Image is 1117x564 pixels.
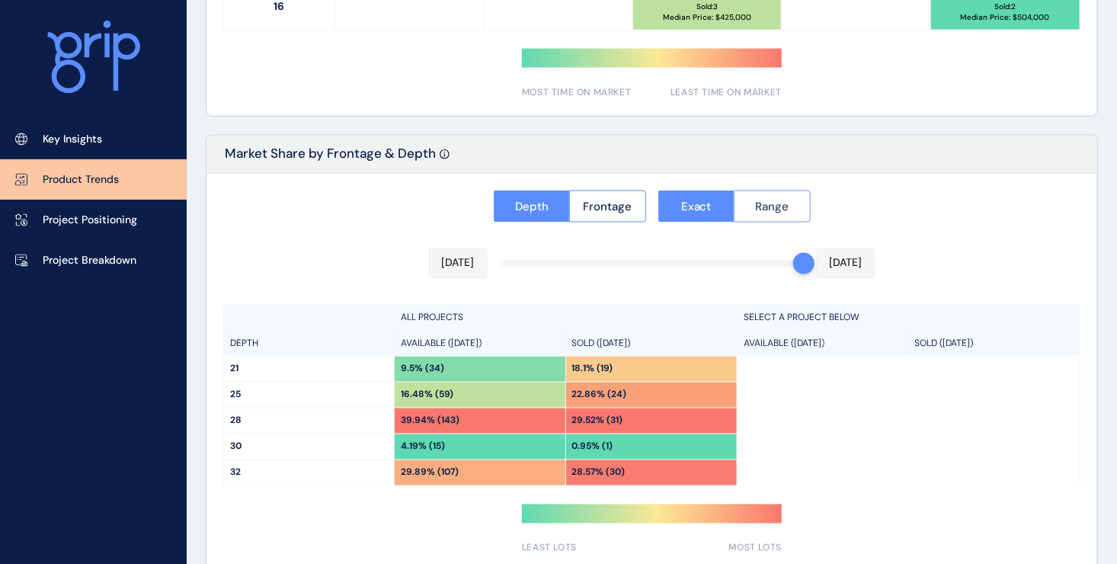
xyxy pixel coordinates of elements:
span: Frontage [583,199,632,214]
p: 29.89% (107) [401,466,459,479]
p: Median Price: $ 425,000 [663,12,751,23]
button: Range [734,191,811,223]
button: Depth [494,191,570,223]
p: Project Breakdown [43,253,136,268]
p: AVAILABLE ([DATE]) [744,338,824,351]
p: 16.48% (59) [401,389,453,402]
p: 30 [230,441,388,453]
span: Exact [681,199,712,214]
p: 29.52% (31) [572,415,623,428]
span: MOST TIME ON MARKET [522,86,631,99]
p: AVAILABLE ([DATE]) [401,338,482,351]
p: SELECT A PROJECT BELOW [744,312,859,325]
p: 18.1% (19) [572,363,613,376]
p: DEPTH [230,338,258,351]
p: 39.94% (143) [401,415,459,428]
p: SOLD ([DATE]) [572,338,631,351]
span: LEAST TIME ON MARKET [671,86,782,99]
p: 4.19% (15) [401,441,445,453]
p: 28.57% (30) [572,466,626,479]
p: Key Insights [43,132,102,147]
p: 28 [230,415,388,428]
p: Market Share by Frontage & Depth [225,145,436,173]
p: 21 [230,363,388,376]
span: MOST LOTS [729,542,782,555]
p: 9.5% (34) [401,363,444,376]
p: [DATE] [830,256,863,271]
p: ALL PROJECTS [401,312,463,325]
button: Frontage [569,191,646,223]
p: 0.95% (1) [572,441,613,453]
p: Sold: 2 [994,2,1016,12]
p: Product Trends [43,172,119,187]
p: 25 [230,389,388,402]
button: Exact [658,191,735,223]
span: LEAST LOTS [522,542,577,555]
p: 22.86% (24) [572,389,627,402]
p: Median Price: $ 504,000 [961,12,1050,23]
p: Project Positioning [43,213,137,228]
p: [DATE] [441,256,474,271]
p: Sold: 3 [696,2,718,12]
span: Depth [515,199,549,214]
span: Range [755,199,789,214]
p: 32 [230,466,388,479]
p: SOLD ([DATE]) [915,338,974,351]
